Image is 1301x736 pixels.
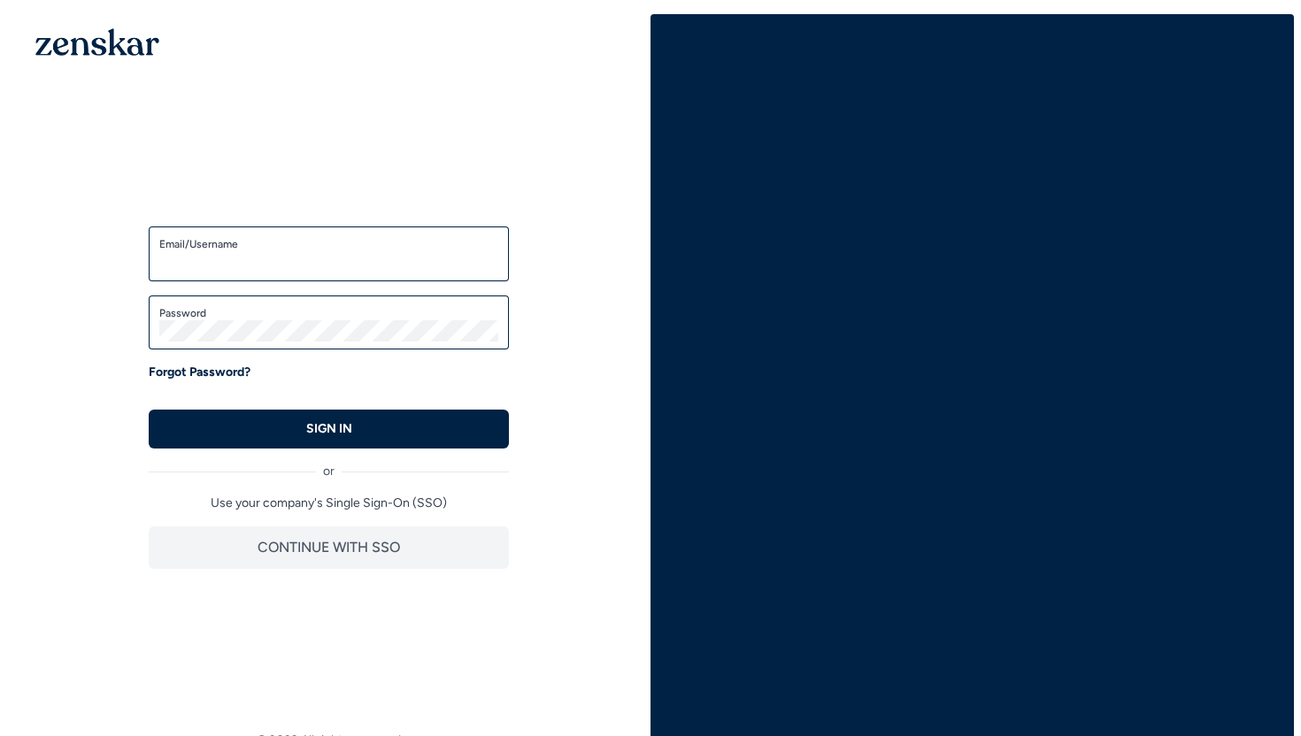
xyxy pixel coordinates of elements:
p: Use your company's Single Sign-On (SSO) [149,494,509,512]
button: CONTINUE WITH SSO [149,526,509,569]
img: 1OGAJ2xQqyY4LXKgY66KYq0eOWRCkrZdAb3gUhuVAqdWPZE9SRJmCz+oDMSn4zDLXe31Ii730ItAGKgCKgCCgCikA4Av8PJUP... [35,28,159,56]
label: Email/Username [159,237,498,251]
label: Password [159,306,498,320]
div: or [149,448,509,480]
a: Forgot Password? [149,364,250,381]
button: SIGN IN [149,410,509,448]
p: SIGN IN [306,420,352,438]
